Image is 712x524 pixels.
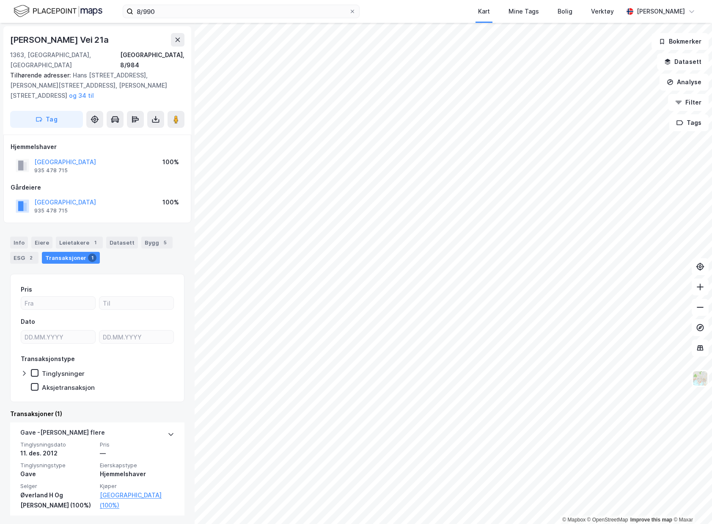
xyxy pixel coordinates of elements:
span: Kjøper [100,483,174,490]
div: Gave [20,469,95,479]
button: Tags [669,114,709,131]
div: 100% [162,157,179,167]
span: Tilhørende adresser: [10,72,73,79]
div: Hans [STREET_ADDRESS], [PERSON_NAME][STREET_ADDRESS], [PERSON_NAME][STREET_ADDRESS] [10,70,178,101]
div: Pris [21,284,32,295]
span: Selger [20,483,95,490]
div: Øverland H Og [PERSON_NAME] (100%) [20,490,95,510]
div: — [100,448,174,458]
a: Mapbox [562,517,586,523]
div: Leietakere [56,237,103,248]
div: Kart [478,6,490,17]
span: Tinglysningsdato [20,441,95,448]
button: Filter [668,94,709,111]
div: 935 478 715 [34,207,68,214]
div: ESG [10,252,38,264]
div: 5 [161,238,169,247]
iframe: Chat Widget [670,483,712,524]
div: Hjemmelshaver [11,142,184,152]
div: 935 478 715 [34,167,68,174]
div: Transaksjoner [42,252,100,264]
button: Tag [10,111,83,128]
input: Søk på adresse, matrikkel, gårdeiere, leietakere eller personer [133,5,349,18]
div: Eiere [31,237,52,248]
div: 2 [27,254,35,262]
div: Bygg [141,237,173,248]
div: Dato [21,317,35,327]
div: Gave - [PERSON_NAME] flere [20,427,105,441]
span: Pris [100,441,174,448]
div: 100% [162,197,179,207]
input: DD.MM.YYYY [99,331,173,343]
button: Bokmerker [652,33,709,50]
img: Z [692,370,708,386]
input: Til [99,297,173,309]
div: 1 [91,238,99,247]
button: Datasett [657,53,709,70]
div: Bolig [558,6,572,17]
input: DD.MM.YYYY [21,331,95,343]
div: [PERSON_NAME] [637,6,685,17]
div: 1363, [GEOGRAPHIC_DATA], [GEOGRAPHIC_DATA] [10,50,120,70]
div: Gårdeiere [11,182,184,193]
div: Transaksjonstype [21,354,75,364]
a: OpenStreetMap [587,517,628,523]
div: Tinglysninger [42,370,85,378]
button: Analyse [660,74,709,91]
span: Eierskapstype [100,462,174,469]
a: [GEOGRAPHIC_DATA] (100%) [100,490,174,510]
div: Aksjetransaksjon [42,383,95,392]
img: logo.f888ab2527a4732fd821a326f86c7f29.svg [14,4,102,19]
div: Verktøy [591,6,614,17]
div: Hjemmelshaver [100,469,174,479]
div: 1 [88,254,96,262]
div: 11. des. 2012 [20,448,95,458]
a: Improve this map [630,517,672,523]
span: Tinglysningstype [20,462,95,469]
input: Fra [21,297,95,309]
div: Kontrollprogram for chat [670,483,712,524]
div: [GEOGRAPHIC_DATA], 8/984 [120,50,184,70]
div: Transaksjoner (1) [10,409,184,419]
div: Mine Tags [509,6,539,17]
div: [PERSON_NAME] Vei 21a [10,33,110,47]
div: Info [10,237,28,248]
div: Datasett [106,237,138,248]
